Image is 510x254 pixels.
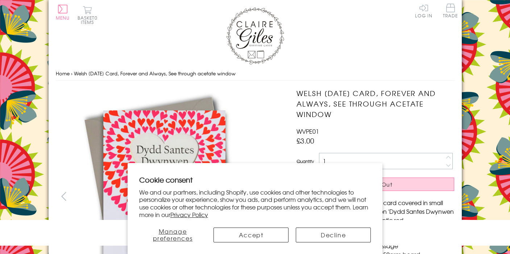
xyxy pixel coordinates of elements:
[443,4,458,19] a: Trade
[71,70,72,77] span: ›
[56,66,455,81] nav: breadcrumbs
[297,158,314,165] label: Quantity
[296,228,371,242] button: Decline
[81,14,98,25] span: 0 items
[78,6,98,24] button: Basket0 items
[56,5,70,20] button: Menu
[415,4,432,18] a: Log In
[56,14,70,21] span: Menu
[297,127,319,136] span: WVPE01
[297,88,454,119] h1: Welsh [DATE] Card, Forever and Always, See through acetate window
[153,227,193,242] span: Manage preferences
[139,175,371,185] h2: Cookie consent
[213,228,289,242] button: Accept
[56,70,70,77] a: Home
[226,7,284,64] img: Claire Giles Greetings Cards
[297,136,314,146] span: £3.00
[139,228,206,242] button: Manage preferences
[170,210,208,219] a: Privacy Policy
[443,4,458,18] span: Trade
[74,70,236,77] span: Welsh [DATE] Card, Forever and Always, See through acetate window
[56,188,72,204] button: prev
[139,188,371,218] p: We and our partners, including Shopify, use cookies and other technologies to personalize your ex...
